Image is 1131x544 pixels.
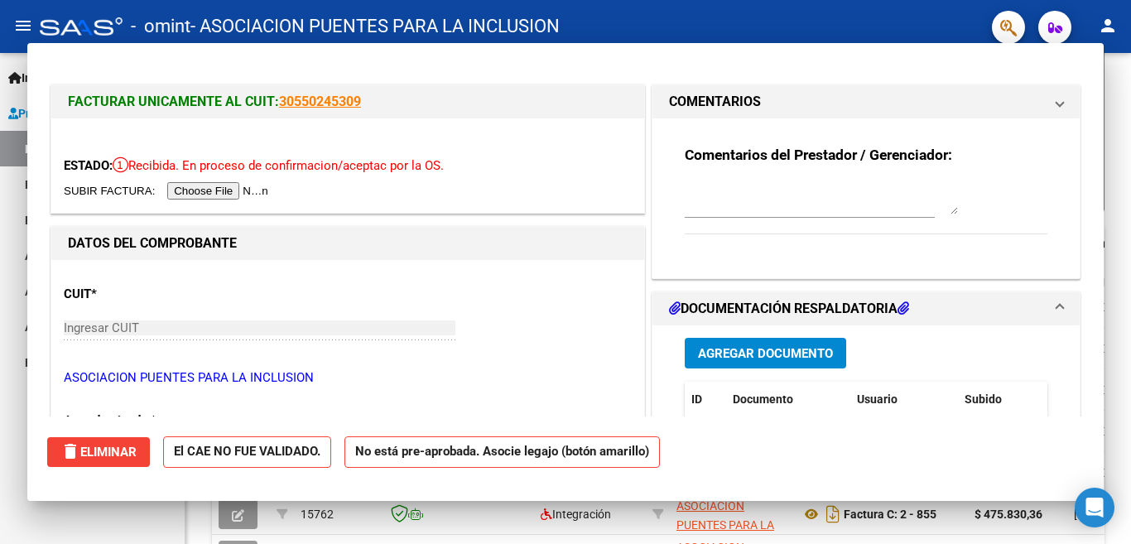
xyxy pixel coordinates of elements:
mat-expansion-panel-header: DOCUMENTACIÓN RESPALDATORIA [652,292,1080,325]
strong: DATOS DEL COMPROBANTE [68,235,237,251]
span: [DATE] [1074,508,1108,521]
button: Eliminar [47,437,150,467]
span: Inicio [8,69,51,87]
datatable-header-cell: ID [685,382,726,417]
datatable-header-cell: Subido [958,382,1041,417]
div: 33717334669 [676,497,787,532]
span: Documento [733,392,793,406]
span: Recibida. En proceso de confirmacion/aceptac por la OS. [113,158,444,173]
p: Area destinado * [64,412,234,431]
mat-icon: menu [13,16,33,36]
mat-icon: delete [60,441,80,461]
span: Prestadores / Proveedores [8,104,159,123]
span: 15762 [301,508,334,521]
button: Agregar Documento [685,338,846,368]
span: ID [691,392,702,406]
p: CUIT [64,285,234,304]
span: Usuario [857,392,898,406]
a: 30550245309 [279,94,361,109]
div: Open Intercom Messenger [1075,488,1114,527]
datatable-header-cell: Usuario [850,382,958,417]
h1: COMENTARIOS [669,92,761,112]
p: ASOCIACION PUENTES PARA LA INCLUSION [64,368,632,388]
span: FACTURAR UNICAMENTE AL CUIT: [68,94,279,109]
span: - omint [131,8,190,45]
i: Descargar documento [822,501,844,527]
strong: Factura C: 2 - 855 [844,508,936,521]
span: Subido [965,392,1002,406]
span: Eliminar [60,445,137,460]
strong: Comentarios del Prestador / Gerenciador: [685,147,952,163]
datatable-header-cell: Documento [726,382,850,417]
strong: $ 475.830,36 [975,508,1042,521]
strong: El CAE NO FUE VALIDADO. [163,436,331,469]
span: Integración [541,508,611,521]
span: - ASOCIACION PUENTES PARA LA INCLUSION [190,8,560,45]
span: ESTADO: [64,158,113,173]
span: Agregar Documento [698,346,833,361]
h1: DOCUMENTACIÓN RESPALDATORIA [669,299,909,319]
mat-expansion-panel-header: COMENTARIOS [652,85,1080,118]
mat-icon: person [1098,16,1118,36]
strong: No está pre-aprobada. Asocie legajo (botón amarillo) [344,436,660,469]
div: COMENTARIOS [652,118,1080,278]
